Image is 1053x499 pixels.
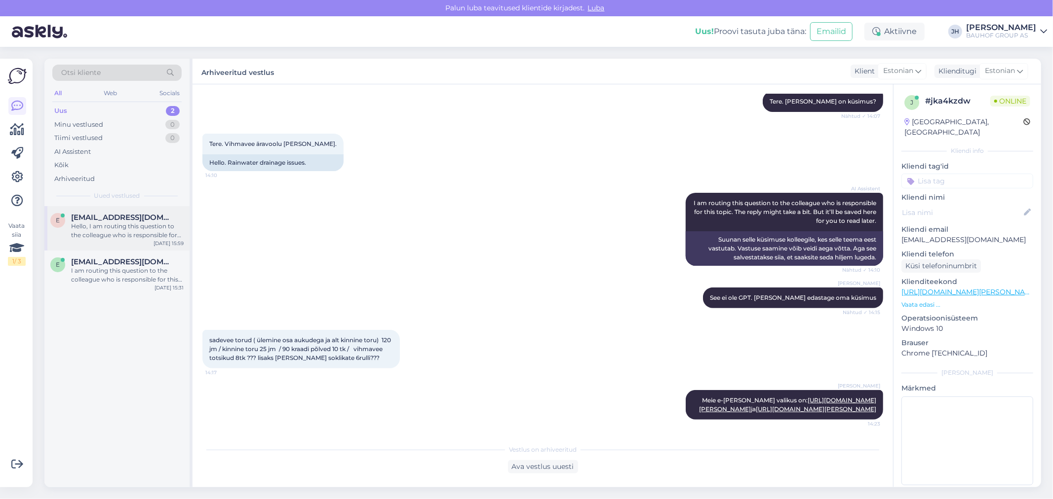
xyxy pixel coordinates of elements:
[851,66,875,76] div: Klient
[901,368,1033,377] div: [PERSON_NAME]
[901,259,981,273] div: Küsi telefoninumbrit
[54,160,69,170] div: Kõik
[838,382,880,390] span: [PERSON_NAME]
[901,300,1033,309] p: Vaata edasi ...
[54,106,67,116] div: Uus
[901,277,1033,287] p: Klienditeekond
[935,66,976,76] div: Klienditugi
[8,221,26,266] div: Vaata siia
[54,174,95,184] div: Arhiveeritud
[686,231,883,266] div: Suunan selle küsimuse kolleegile, kes selle teema eest vastutab. Vastuse saamine võib veidi aega ...
[901,161,1033,172] p: Kliendi tag'id
[966,24,1036,32] div: [PERSON_NAME]
[695,27,714,36] b: Uus!
[843,185,880,192] span: AI Assistent
[54,133,103,143] div: Tiimi vestlused
[966,32,1036,39] div: BAUHOF GROUP AS
[71,266,184,284] div: I am routing this question to the colleague who is responsible for this topic. The reply might ta...
[94,191,140,200] span: Uued vestlused
[52,87,64,100] div: All
[56,216,60,224] span: e
[205,369,242,376] span: 14:17
[841,112,880,120] span: Nähtud ✓ 14:07
[902,207,1022,218] input: Lisa nimi
[205,172,242,179] span: 14:10
[925,95,990,107] div: # jka4kzdw
[901,323,1033,334] p: Windows 10
[694,199,878,224] span: I am routing this question to the colleague who is responsible for this topic. The reply might ta...
[901,249,1033,259] p: Kliendi telefon
[901,192,1033,203] p: Kliendi nimi
[71,213,174,222] span: everannamae@gmail.com
[71,257,174,266] span: ene.pormann@gmail.com
[8,67,27,85] img: Askly Logo
[810,22,853,41] button: Emailid
[843,420,880,428] span: 14:23
[901,338,1033,348] p: Brauser
[8,257,26,266] div: 1 / 3
[202,154,344,171] div: Hello. Rainwater drainage issues.
[756,405,876,413] a: [URL][DOMAIN_NAME][PERSON_NAME]
[102,87,119,100] div: Web
[901,146,1033,155] div: Kliendi info
[864,23,925,40] div: Aktiivne
[842,266,880,274] span: Nähtud ✓ 14:10
[201,65,274,78] label: Arhiveeritud vestlus
[585,3,608,12] span: Luba
[901,224,1033,235] p: Kliendi email
[508,460,578,473] div: Ava vestlus uuesti
[770,98,876,105] span: Tere. [PERSON_NAME] on küsimus?
[901,313,1033,323] p: Operatsioonisüsteem
[901,235,1033,245] p: [EMAIL_ADDRESS][DOMAIN_NAME]
[56,261,60,268] span: e
[509,445,577,454] span: Vestlus on arhiveeritud
[901,287,1038,296] a: [URL][DOMAIN_NAME][PERSON_NAME]
[157,87,182,100] div: Socials
[838,280,880,287] span: [PERSON_NAME]
[699,396,876,413] span: Meie e-[PERSON_NAME] valikus on: ja
[54,120,103,130] div: Minu vestlused
[209,336,392,361] span: sadevee torud ( ülemine osa aukudega ja alt kinnine toru) 120 jm / kinnine toru 25 jm / 90 kraadi...
[901,348,1033,358] p: Chrome [TECHNICAL_ID]
[948,25,962,38] div: JH
[966,24,1047,39] a: [PERSON_NAME]BAUHOF GROUP AS
[71,222,184,240] div: Hello, I am routing this question to the colleague who is responsible for this topic. The reply m...
[165,133,180,143] div: 0
[695,26,806,37] div: Proovi tasuta juba täna:
[154,240,184,247] div: [DATE] 15:59
[61,68,101,78] span: Otsi kliente
[165,120,180,130] div: 0
[904,117,1023,138] div: [GEOGRAPHIC_DATA], [GEOGRAPHIC_DATA]
[990,96,1030,107] span: Online
[843,309,880,316] span: Nähtud ✓ 14:15
[54,147,91,157] div: AI Assistent
[155,284,184,291] div: [DATE] 15:31
[883,66,913,76] span: Estonian
[901,174,1033,188] input: Lisa tag
[910,99,913,106] span: j
[710,294,876,301] span: See ei ole GPT. [PERSON_NAME] edastage oma küsimus
[209,140,337,147] span: Tere. Vihmavee äravoolu [PERSON_NAME].
[985,66,1015,76] span: Estonian
[901,383,1033,393] p: Märkmed
[166,106,180,116] div: 2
